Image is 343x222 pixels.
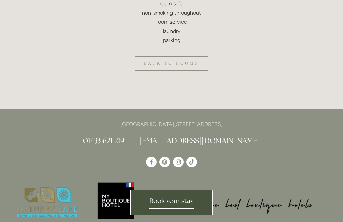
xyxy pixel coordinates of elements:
[83,136,124,146] a: 01433 621 219
[94,181,332,219] img: My Boutique Hotel - Logo
[139,136,260,146] a: [EMAIL_ADDRESS][DOMAIN_NAME]
[186,157,197,167] a: TikTok
[146,157,157,167] a: Losehill House Hotel & Spa
[149,196,194,209] span: Book your stay
[11,120,332,129] p: [GEOGRAPHIC_DATA][STREET_ADDRESS]
[173,157,184,167] a: Instagram
[130,190,213,215] a: Book your stay
[135,56,208,71] a: Back to rooms
[159,157,170,167] a: Pinterest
